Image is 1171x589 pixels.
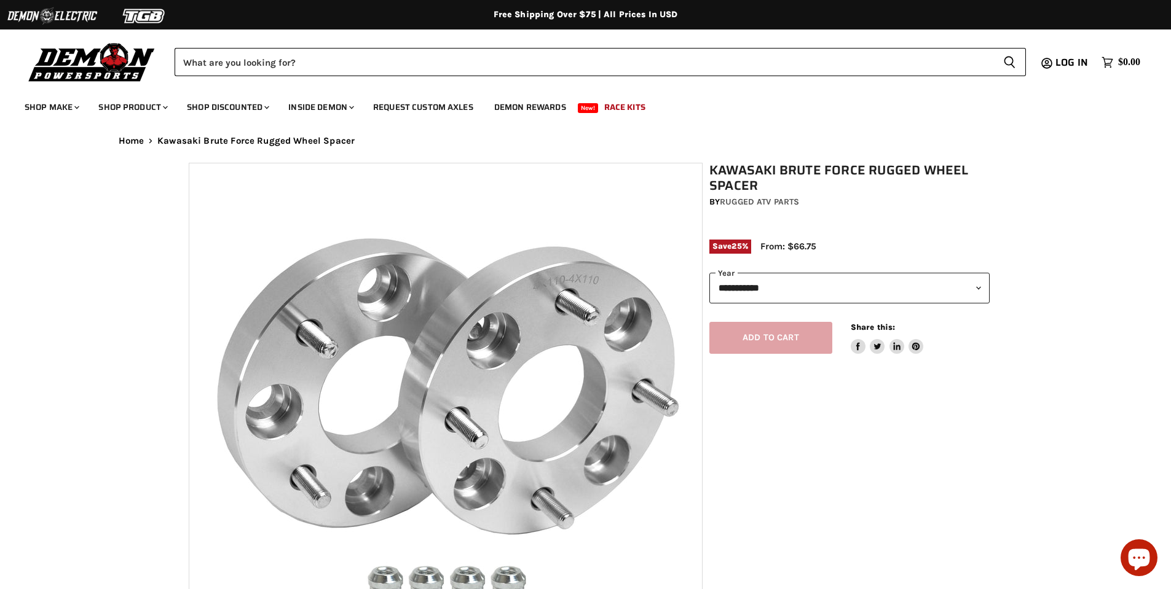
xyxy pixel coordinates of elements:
a: Shop Discounted [178,95,277,120]
a: $0.00 [1095,53,1146,71]
a: Inside Demon [279,95,361,120]
span: 25 [731,241,741,251]
span: Save % [709,240,751,253]
a: Shop Product [89,95,175,120]
img: TGB Logo 2 [98,4,191,28]
select: year [709,273,990,303]
inbox-online-store-chat: Shopify online store chat [1117,539,1161,579]
span: Kawasaki Brute Force Rugged Wheel Spacer [157,136,355,146]
a: Shop Make [15,95,87,120]
aside: Share this: [851,322,924,354]
span: From: $66.75 [760,241,816,252]
nav: Breadcrumbs [94,136,1078,146]
a: Request Custom Axles [364,95,483,120]
a: Demon Rewards [485,95,575,120]
input: Search [175,48,993,76]
img: Demon Powersports [25,40,159,84]
ul: Main menu [15,90,1137,120]
h1: Kawasaki Brute Force Rugged Wheel Spacer [709,163,990,193]
a: Race Kits [595,95,655,120]
form: Product [175,48,1026,76]
a: Log in [1050,57,1095,68]
span: $0.00 [1118,57,1140,68]
span: Share this: [851,322,895,332]
img: Demon Electric Logo 2 [6,4,98,28]
div: by [709,195,990,209]
div: Free Shipping Over $75 | All Prices In USD [94,9,1078,20]
span: New! [578,103,599,113]
a: Home [119,136,144,146]
a: Rugged ATV Parts [720,197,799,207]
span: Log in [1055,55,1088,70]
button: Search [993,48,1026,76]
